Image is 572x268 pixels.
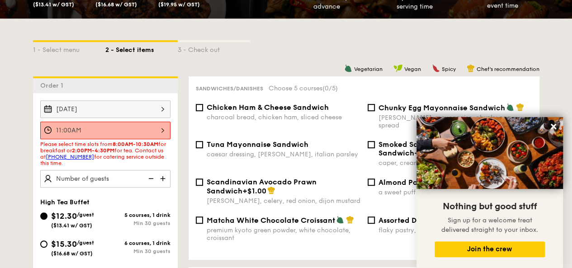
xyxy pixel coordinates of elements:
[404,66,421,72] span: Vegan
[378,188,532,196] div: a sweet puff pastry filled with dark chocolate
[207,226,360,242] div: premium kyoto green powder, white chocolate, croissant
[196,141,203,148] input: Tuna Mayonnaise Sandwichcaesar dressing, [PERSON_NAME], italian parsley
[322,85,338,92] span: (0/5)
[105,248,170,254] div: Min 30 guests
[467,64,475,72] img: icon-chef-hat.a58ddaea.svg
[516,103,524,111] img: icon-chef-hat.a58ddaea.svg
[378,216,466,225] span: Assorted Danish Pastries
[40,122,170,139] input: Event time
[378,114,532,129] div: [PERSON_NAME], mayonnaise, chunky egg spread
[33,1,74,8] span: ($13.41 w/ GST)
[196,216,203,224] input: Matcha White Chocolate Croissantpremium kyoto green powder, white chocolate, croissant
[378,140,492,157] span: Smoked Salmon Cream Cheese Sandwich
[354,66,383,72] span: Vegetarian
[157,170,170,187] img: icon-add.58712e84.svg
[368,104,375,111] input: Chunky Egg Mayonnaise Sandwich[PERSON_NAME], mayonnaise, chunky egg spread
[242,187,266,195] span: +$1.00
[368,179,375,186] input: Almond Pain Au Chocolat Croissanta sweet puff pastry filled with dark chocolate
[72,147,114,154] strong: 2:00PM-4:30PM
[207,150,360,158] div: caesar dressing, [PERSON_NAME], italian parsley
[95,1,137,8] span: ($16.68 w/ GST)
[40,141,166,166] span: Please select time slots from for breakfast or for tea. Contact us at for catering service outsid...
[336,216,344,224] img: icon-vegetarian.fe4039eb.svg
[143,170,157,187] img: icon-reduce.1d2dbef1.svg
[378,159,532,167] div: caper, cream cheese, smoked salmon
[105,42,178,55] div: 2 - Select items
[546,119,561,134] button: Close
[207,178,317,195] span: Scandinavian Avocado Prawn Sandwich
[40,170,170,188] input: Number of guests
[196,104,203,111] input: Chicken Ham & Cheese Sandwichcharcoal bread, chicken ham, sliced cheese
[378,226,532,234] div: flaky pastry, housemade fillings
[105,212,170,218] div: 5 courses, 1 drink
[33,42,105,55] div: 1 - Select menu
[443,201,537,212] span: Nothing but good stuff
[40,198,90,206] span: High Tea Buffet
[414,149,438,157] span: +$1.00
[207,113,360,121] div: charcoal bread, chicken ham, sliced cheese
[105,220,170,226] div: Min 30 guests
[77,240,94,246] span: /guest
[51,239,77,249] span: $15.30
[344,64,352,72] img: icon-vegetarian.fe4039eb.svg
[46,154,94,160] a: [PHONE_NUMBER]
[196,179,203,186] input: Scandinavian Avocado Prawn Sandwich+$1.00[PERSON_NAME], celery, red onion, dijon mustard
[368,216,375,224] input: Assorted Danish Pastriesflaky pastry, housemade fillings
[442,66,456,72] span: Spicy
[40,100,170,118] input: Event date
[506,103,514,111] img: icon-vegetarian.fe4039eb.svg
[207,103,329,112] span: Chicken Ham & Cheese Sandwich
[267,186,275,194] img: icon-chef-hat.a58ddaea.svg
[40,212,47,220] input: $12.30/guest($13.41 w/ GST)5 courses, 1 drinkMin 30 guests
[51,250,93,257] span: ($16.68 w/ GST)
[158,1,200,8] span: ($19.95 w/ GST)
[378,103,505,112] span: Chunky Egg Mayonnaise Sandwich
[178,42,250,55] div: 3 - Check out
[105,240,170,246] div: 6 courses, 1 drink
[346,216,354,224] img: icon-chef-hat.a58ddaea.svg
[77,212,94,218] span: /guest
[40,82,67,89] span: Order 1
[269,85,338,92] span: Choose 5 courses
[441,216,538,234] span: Sign up for a welcome treat delivered straight to your inbox.
[196,85,263,92] span: Sandwiches/Danishes
[207,197,360,205] div: [PERSON_NAME], celery, red onion, dijon mustard
[378,178,508,187] span: Almond Pain Au Chocolat Croissant
[51,222,92,229] span: ($13.41 w/ GST)
[207,140,308,149] span: Tuna Mayonnaise Sandwich
[113,141,158,147] strong: 8:00AM-10:30AM
[40,240,47,248] input: $15.30/guest($16.68 w/ GST)6 courses, 1 drinkMin 30 guests
[207,216,335,225] span: Matcha White Chocolate Croissant
[416,117,563,189] img: DSC07876-Edit02-Large.jpeg
[51,211,77,221] span: $12.30
[393,64,402,72] img: icon-vegan.f8ff3823.svg
[477,66,539,72] span: Chef's recommendation
[432,64,440,72] img: icon-spicy.37a8142b.svg
[368,141,375,148] input: Smoked Salmon Cream Cheese Sandwich+$1.00caper, cream cheese, smoked salmon
[435,241,545,257] button: Join the crew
